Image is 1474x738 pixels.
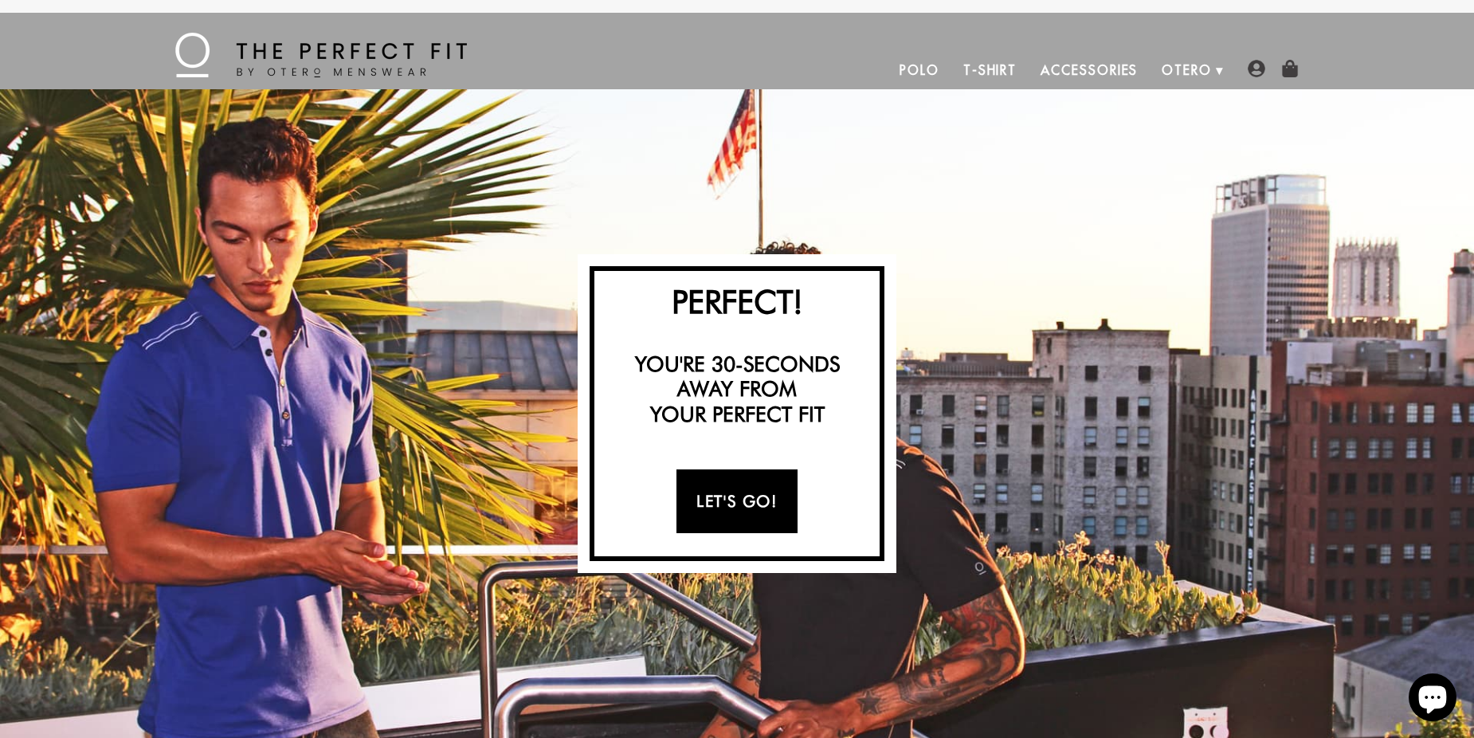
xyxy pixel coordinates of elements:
[1404,673,1461,725] inbox-online-store-chat: Shopify online store chat
[676,469,797,533] a: Let's Go!
[1248,60,1265,77] img: user-account-icon.png
[951,51,1029,89] a: T-Shirt
[602,351,872,426] h3: You're 30-seconds away from your perfect fit
[1150,51,1224,89] a: Otero
[602,282,872,320] h2: Perfect!
[175,33,467,77] img: The Perfect Fit - by Otero Menswear - Logo
[888,51,951,89] a: Polo
[1281,60,1299,77] img: shopping-bag-icon.png
[1029,51,1150,89] a: Accessories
